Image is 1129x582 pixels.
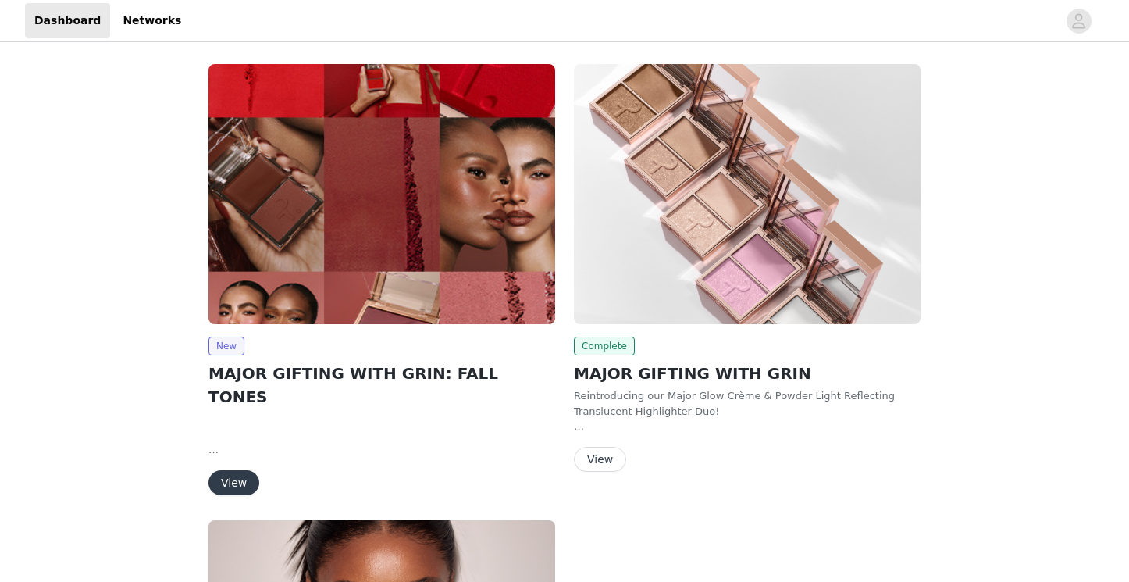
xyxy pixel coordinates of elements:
[208,337,244,355] span: New
[25,3,110,38] a: Dashboard
[574,447,626,472] button: View
[574,362,921,385] h2: MAJOR GIFTING WITH GRIN
[574,337,635,355] span: Complete
[574,454,626,466] a: View
[208,64,555,324] img: Patrick Ta Beauty
[208,362,555,409] h2: MAJOR GIFTING WITH GRIN: FALL TONES
[113,3,191,38] a: Networks
[208,477,259,489] a: View
[1071,9,1086,34] div: avatar
[574,64,921,324] img: Patrick Ta Beauty
[208,470,259,495] button: View
[574,388,921,419] p: Reintroducing our Major Glow Crème & Powder Light Reflecting Translucent Highlighter Duo!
